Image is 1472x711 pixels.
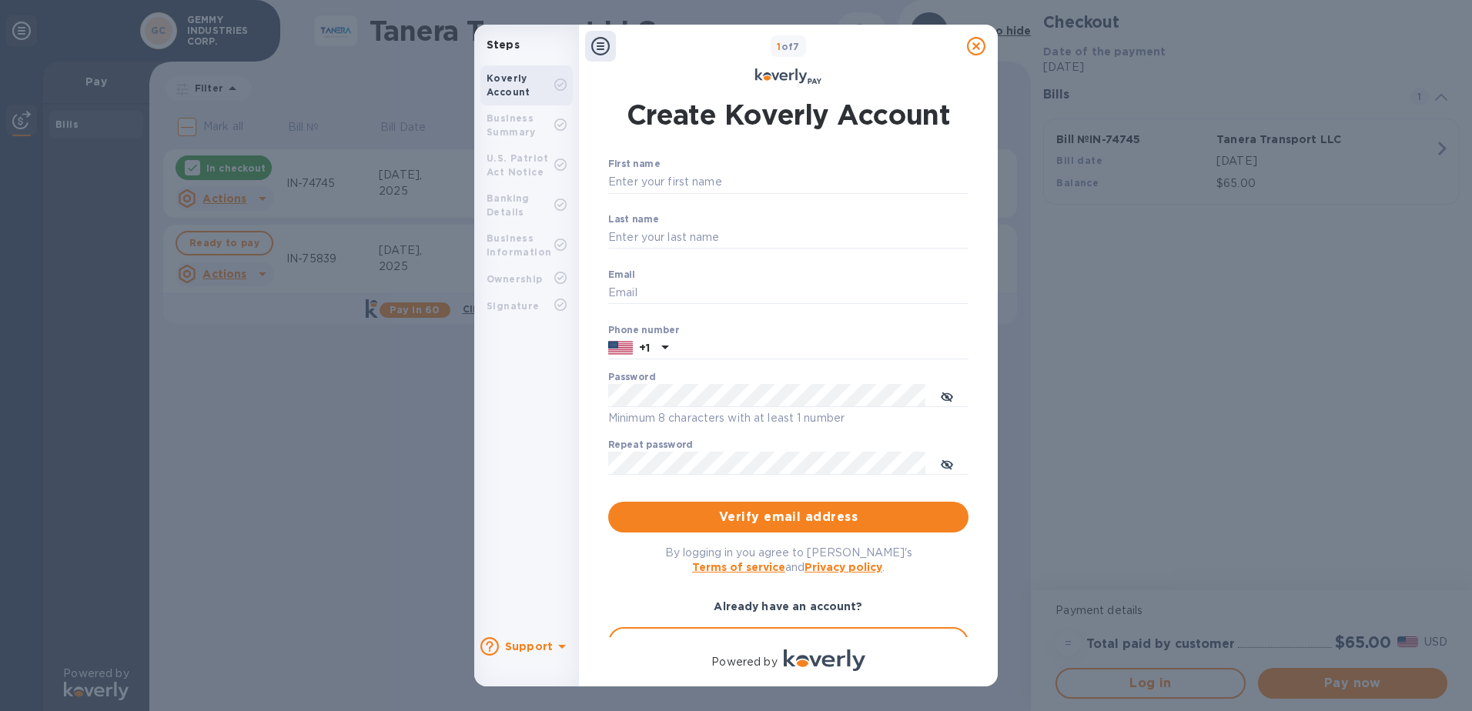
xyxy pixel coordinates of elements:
[608,270,635,279] label: Email
[608,226,969,249] input: Enter your last name
[608,215,659,224] label: Last name
[487,232,551,258] b: Business Information
[608,409,969,427] p: Minimum 8 characters with at least 1 number
[608,627,969,658] button: Log in
[608,171,969,194] input: Enter your first name
[621,508,956,526] span: Verify email address
[608,373,655,382] label: Password
[777,41,800,52] b: of 7
[665,546,912,573] span: By logging in you agree to [PERSON_NAME]'s and .
[622,633,955,652] span: Log in
[805,561,882,573] a: Privacy policy
[487,72,530,98] b: Koverly Account
[608,282,969,305] input: Email
[487,38,520,51] b: Steps
[608,441,693,450] label: Repeat password
[505,640,553,653] b: Support
[692,561,785,573] a: Terms of service
[487,273,543,285] b: Ownership
[932,448,962,479] button: toggle password visibility
[608,160,660,169] label: First name
[487,152,549,178] b: U.S. Patriot Act Notice
[487,300,540,312] b: Signature
[608,325,679,335] label: Phone number
[932,380,962,411] button: toggle password visibility
[608,502,969,532] button: Verify email address
[711,654,777,670] p: Powered by
[487,112,536,138] b: Business Summary
[608,339,633,356] img: US
[487,192,530,218] b: Banking Details
[777,41,781,52] span: 1
[639,340,650,355] p: +1
[714,600,862,613] b: Already have an account?
[627,95,951,134] h1: Create Koverly Account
